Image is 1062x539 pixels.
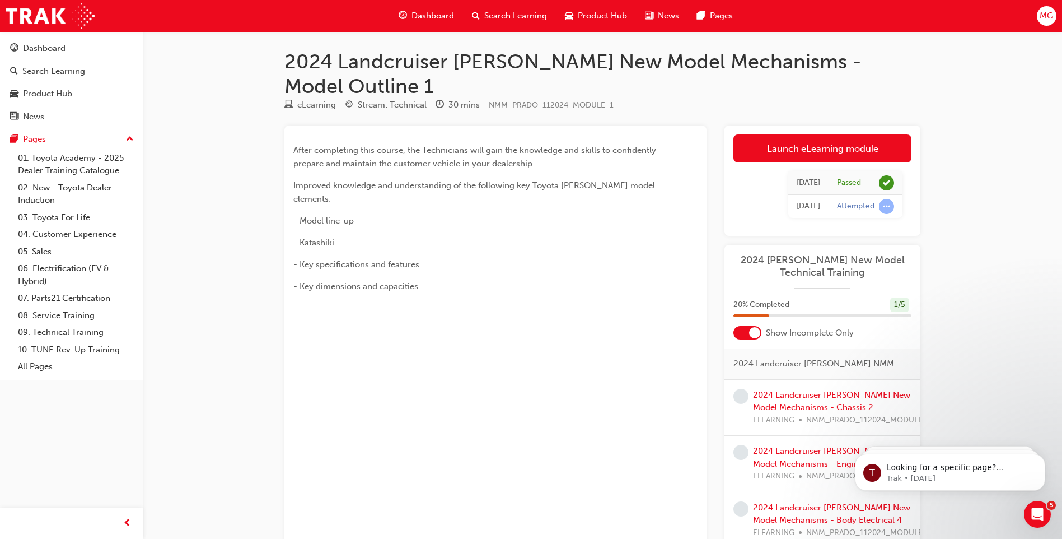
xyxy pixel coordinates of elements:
div: Type [284,98,336,112]
span: search-icon [472,9,480,23]
span: Learning resource code [489,100,614,110]
a: guage-iconDashboard [390,4,463,27]
a: 05. Sales [13,243,138,261]
a: News [4,106,138,127]
span: 20 % Completed [733,299,789,312]
div: Attempted [837,201,874,212]
a: 2024 Landcruiser [PERSON_NAME] New Model Mechanisms - Engine 3 [753,446,910,469]
span: car-icon [10,89,18,99]
a: Dashboard [4,38,138,59]
span: search-icon [10,67,18,77]
span: - Key dimensions and capacities [293,281,418,291]
button: DashboardSearch LearningProduct HubNews [4,36,138,129]
span: Product Hub [578,10,627,22]
div: Product Hub [23,87,72,100]
span: Search Learning [484,10,547,22]
a: pages-iconPages [688,4,742,27]
span: ELEARNING [753,470,794,483]
span: learningRecordVerb_ATTEMPT-icon [879,199,894,214]
a: 09. Technical Training [13,324,138,341]
span: news-icon [645,9,653,23]
a: 02. New - Toyota Dealer Induction [13,179,138,209]
span: learningRecordVerb_PASS-icon [879,175,894,190]
a: 01. Toyota Academy - 2025 Dealer Training Catalogue [13,150,138,179]
button: Pages [4,129,138,150]
img: Trak [6,3,95,29]
span: clock-icon [436,100,444,110]
div: Passed [837,178,861,188]
a: 2024 Landcruiser [PERSON_NAME] New Model Mechanisms - Body Electrical 4 [753,503,910,526]
a: news-iconNews [636,4,688,27]
span: - Key specifications and features [293,259,419,269]
iframe: Intercom notifications message [838,430,1062,509]
span: News [658,10,679,22]
span: pages-icon [10,134,18,145]
div: Stream [345,98,427,112]
div: Duration [436,98,480,112]
button: MG [1037,6,1056,26]
span: news-icon [10,112,18,122]
h1: 2024 Landcruiser [PERSON_NAME] New Model Mechanisms - Model Outline 1 [284,49,920,98]
div: Pages [23,133,46,146]
a: 2024 Landcruiser [PERSON_NAME] New Model Mechanisms - Chassis 2 [753,390,910,413]
span: learningRecordVerb_NONE-icon [733,389,748,404]
span: prev-icon [123,517,132,531]
span: pages-icon [697,9,705,23]
div: Tue Sep 30 2025 15:39:49 GMT+0800 (Australian Western Standard Time) [797,176,820,189]
a: All Pages [13,358,138,375]
span: Dashboard [411,10,454,22]
div: Stream: Technical [358,99,427,111]
a: search-iconSearch Learning [463,4,556,27]
div: Tue Sep 30 2025 08:11:48 GMT+0800 (Australian Western Standard Time) [797,200,820,213]
span: learningRecordVerb_NONE-icon [733,501,748,517]
div: 30 mins [448,99,480,111]
a: 03. Toyota For Life [13,209,138,226]
a: 2024 [PERSON_NAME] New Model Technical Training [733,254,911,279]
iframe: Intercom live chat [1024,501,1051,528]
a: 10. TUNE Rev-Up Training [13,341,138,359]
div: Search Learning [22,65,85,78]
span: NMM_PRADO_112024_MODULE_2 [806,414,932,427]
span: learningRecordVerb_NONE-icon [733,445,748,460]
span: Pages [710,10,733,22]
span: Show Incomplete Only [766,327,854,340]
span: ELEARNING [753,414,794,427]
a: car-iconProduct Hub [556,4,636,27]
span: guage-icon [399,9,407,23]
span: - Katashiki [293,238,334,248]
span: 5 [1047,501,1056,510]
div: Dashboard [23,42,66,55]
span: NMM_PRADO_112024_MODULE_3 [806,470,932,483]
span: Improved knowledge and understanding of the following key Toyota [PERSON_NAME] model elements: [293,180,657,204]
span: MG [1040,10,1053,22]
a: 06. Electrification (EV & Hybrid) [13,260,138,290]
span: - Model line-up [293,216,354,226]
div: News [23,110,44,123]
span: up-icon [126,132,134,147]
a: Search Learning [4,61,138,82]
span: car-icon [565,9,573,23]
a: 04. Customer Experience [13,226,138,243]
span: learningResourceType_ELEARNING-icon [284,100,293,110]
a: Product Hub [4,83,138,104]
a: 07. Parts21 Certification [13,290,138,307]
span: 2024 Landcruiser [PERSON_NAME] NMM [733,357,894,370]
a: 08. Service Training [13,307,138,324]
span: target-icon [345,100,353,110]
span: After completing this course, the Technicians will gain the knowledge and skills to confidently p... [293,145,658,169]
div: eLearning [297,99,336,111]
a: Launch eLearning module [733,134,911,162]
div: 1 / 5 [890,298,909,313]
span: guage-icon [10,44,18,54]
